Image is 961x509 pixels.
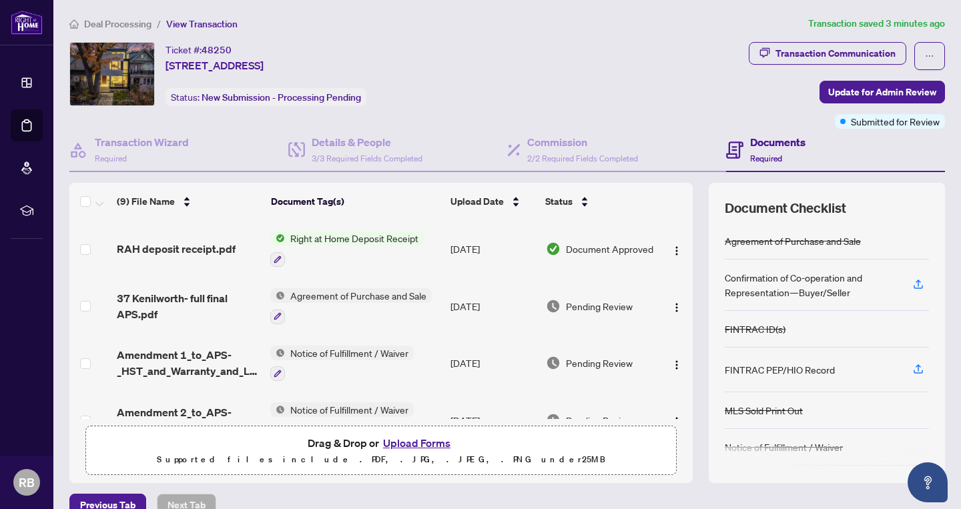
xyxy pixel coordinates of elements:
span: home [69,19,79,29]
img: Status Icon [270,346,285,360]
div: Ticket #: [166,42,232,57]
div: FINTRAC PEP/HIO Record [725,362,835,377]
span: Amendment 1_to_APS-_HST_and_Warranty_and_Lawyer_Review_Condition_-37_Kenilworth.pdf [117,347,260,379]
div: Confirmation of Co-operation and Representation—Buyer/Seller [725,270,897,300]
span: RAH deposit receipt.pdf [117,241,236,257]
span: Deal Processing [84,18,151,30]
p: Supported files include .PDF, .JPG, .JPEG, .PNG under 25 MB [94,452,668,468]
h4: Details & People [312,134,422,150]
article: Transaction saved 3 minutes ago [808,16,945,31]
div: FINTRAC ID(s) [725,322,785,336]
span: RB [19,473,35,492]
div: Notice of Fulfillment / Waiver [725,440,843,454]
td: [DATE] [445,220,540,278]
span: Pending Review [566,413,633,428]
span: Drag & Drop orUpload FormsSupported files include .PDF, .JPG, .JPEG, .PNG under25MB [86,426,676,476]
img: Document Status [546,241,561,256]
button: Update for Admin Review [820,81,945,103]
span: Document Checklist [725,199,846,217]
span: Notice of Fulfillment / Waiver [285,402,414,417]
span: Notice of Fulfillment / Waiver [285,346,414,360]
span: Agreement of Purchase and Sale [285,288,432,303]
button: Open asap [908,462,948,502]
img: Document Status [546,413,561,428]
span: Right at Home Deposit Receipt [285,231,424,245]
th: Document Tag(s) [266,183,445,220]
td: [DATE] [445,278,540,335]
span: Required [95,153,127,163]
div: Transaction Communication [775,43,896,64]
img: Logo [671,245,682,256]
span: Amendment 2_to_APS-_Home_Inspection_-37_Kenilworth.pdf [117,404,260,436]
img: Logo [671,416,682,427]
button: Logo [666,296,687,317]
h4: Commission [527,134,638,150]
th: (9) File Name [111,183,266,220]
span: Document Approved [566,241,653,256]
h4: Transaction Wizard [95,134,189,150]
img: Document Status [546,299,561,314]
button: Status IconAgreement of Purchase and Sale [270,288,432,324]
img: Document Status [546,356,561,370]
img: Status Icon [270,402,285,417]
span: 37 Kenilworth- full final APS.pdf [117,290,260,322]
div: MLS Sold Print Out [725,403,803,418]
span: 3/3 Required Fields Completed [312,153,422,163]
span: 48250 [202,44,232,56]
div: Status: [166,88,366,106]
th: Upload Date [445,183,541,220]
img: Status Icon [270,231,285,245]
li: / [157,16,161,31]
button: Transaction Communication [749,42,906,65]
td: [DATE] [445,335,540,392]
span: 2/2 Required Fields Completed [527,153,638,163]
span: Upload Date [450,194,504,209]
img: IMG-E12318612_1.jpg [70,43,154,105]
button: Logo [666,410,687,431]
span: [STREET_ADDRESS] [166,57,264,73]
span: View Transaction [166,18,238,30]
button: Status IconNotice of Fulfillment / Waiver [270,402,414,438]
button: Status IconNotice of Fulfillment / Waiver [270,346,414,382]
span: Pending Review [566,299,633,314]
span: (9) File Name [117,194,175,209]
button: Logo [666,352,687,374]
th: Status [540,183,659,220]
div: Agreement of Purchase and Sale [725,233,861,248]
span: ellipsis [925,51,934,61]
img: Logo [671,302,682,313]
span: Pending Review [566,356,633,370]
span: New Submission - Processing Pending [202,91,361,103]
img: logo [11,10,43,35]
button: Upload Forms [379,434,454,452]
span: Required [750,153,782,163]
button: Logo [666,238,687,260]
td: [DATE] [445,392,540,449]
button: Status IconRight at Home Deposit Receipt [270,231,424,267]
img: Logo [671,360,682,370]
span: Submitted for Review [851,114,940,129]
span: Update for Admin Review [828,81,936,103]
span: Status [545,194,573,209]
span: Drag & Drop or [308,434,454,452]
img: Status Icon [270,288,285,303]
h4: Documents [750,134,806,150]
